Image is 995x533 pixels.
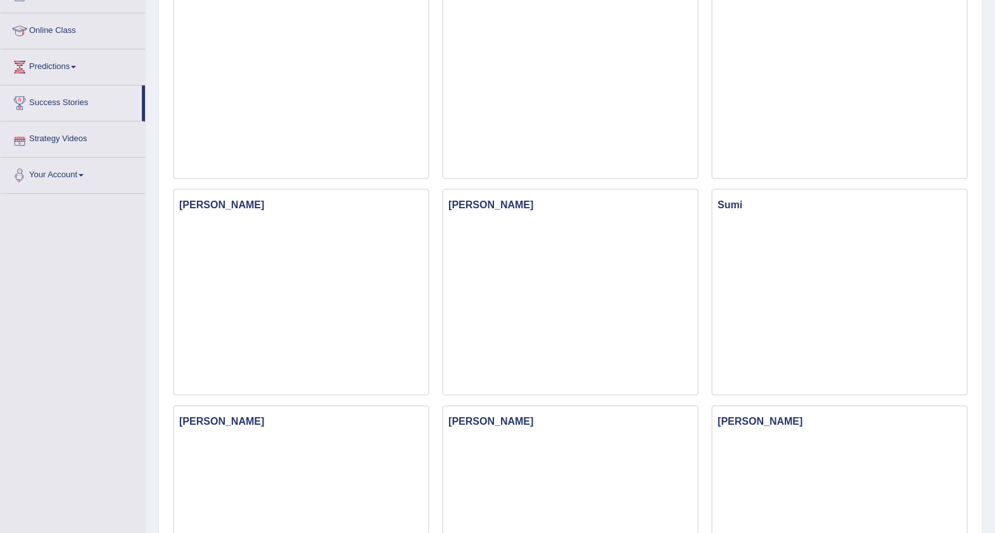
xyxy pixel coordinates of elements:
h3: [PERSON_NAME] [174,413,428,430]
h3: [PERSON_NAME] [713,413,966,430]
a: Predictions [1,49,145,81]
h3: Sumi [713,196,966,214]
a: Success Stories [1,85,142,117]
h3: [PERSON_NAME] [443,196,697,214]
h3: [PERSON_NAME] [443,413,697,430]
a: Strategy Videos [1,122,145,153]
a: Online Class [1,13,145,45]
h3: [PERSON_NAME] [174,196,428,214]
a: Your Account [1,158,145,189]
